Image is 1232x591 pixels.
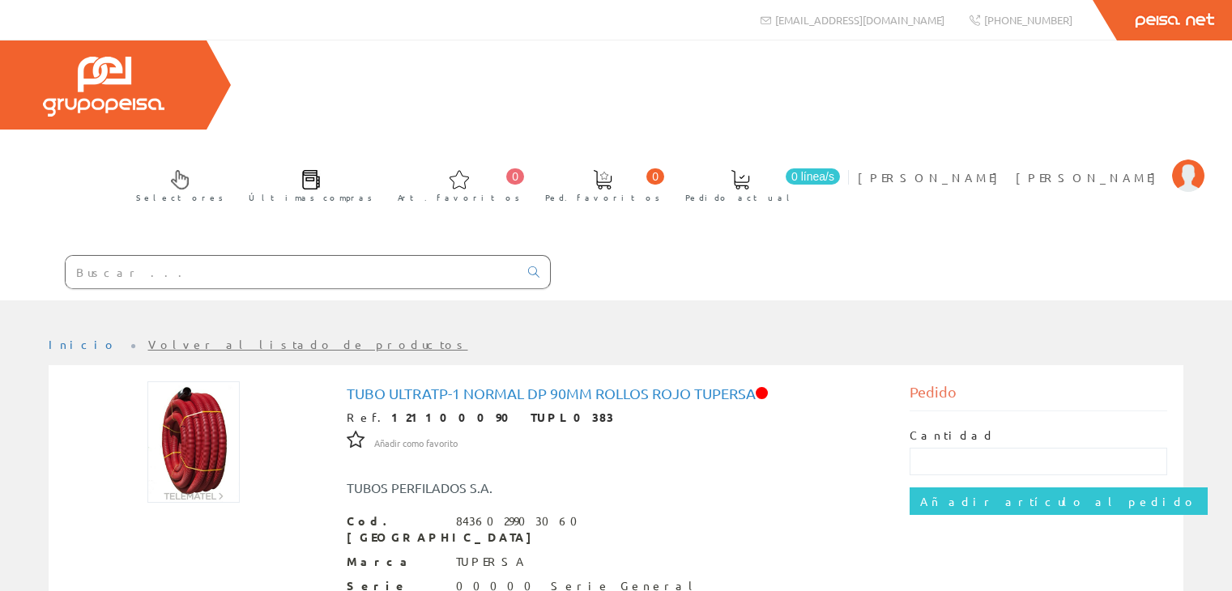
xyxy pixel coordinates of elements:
[910,427,995,444] label: Cantidad
[506,168,524,185] span: 0
[66,256,518,288] input: Buscar ...
[391,410,614,424] strong: 121100090 TUPL0383
[249,189,373,206] span: Últimas compras
[43,57,164,117] img: Grupo Peisa
[685,189,795,206] span: Pedido actual
[148,337,468,351] a: Volver al listado de productos
[374,435,458,449] a: Añadir como favorito
[49,337,117,351] a: Inicio
[398,189,520,206] span: Art. favoritos
[347,410,886,426] div: Ref.
[147,381,240,503] img: Foto artículo Tubo Ultratp-1 Normal Dp 90mm Rollos rojo Tupersa (113.7x150)
[374,437,458,450] span: Añadir como favorito
[786,168,840,185] span: 0 línea/s
[232,156,381,212] a: Últimas compras
[136,189,224,206] span: Selectores
[456,554,527,570] div: TUPERSA
[858,156,1204,172] a: [PERSON_NAME] [PERSON_NAME]
[858,169,1164,185] span: [PERSON_NAME] [PERSON_NAME]
[347,385,886,402] h1: Tubo Ultratp-1 Normal Dp 90mm Rollos rojo Tupersa
[669,156,844,212] a: 0 línea/s Pedido actual
[910,487,1208,515] input: Añadir artículo al pedido
[335,478,663,497] div: TUBOS PERFILADOS S.A.
[347,513,444,546] span: Cod. [GEOGRAPHIC_DATA]
[347,554,444,570] span: Marca
[775,13,944,27] span: [EMAIL_ADDRESS][DOMAIN_NAME]
[984,13,1072,27] span: [PHONE_NUMBER]
[910,381,1167,411] div: Pedido
[456,513,587,529] div: 8436029903060
[120,156,232,212] a: Selectores
[545,189,660,206] span: Ped. favoritos
[646,168,664,185] span: 0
